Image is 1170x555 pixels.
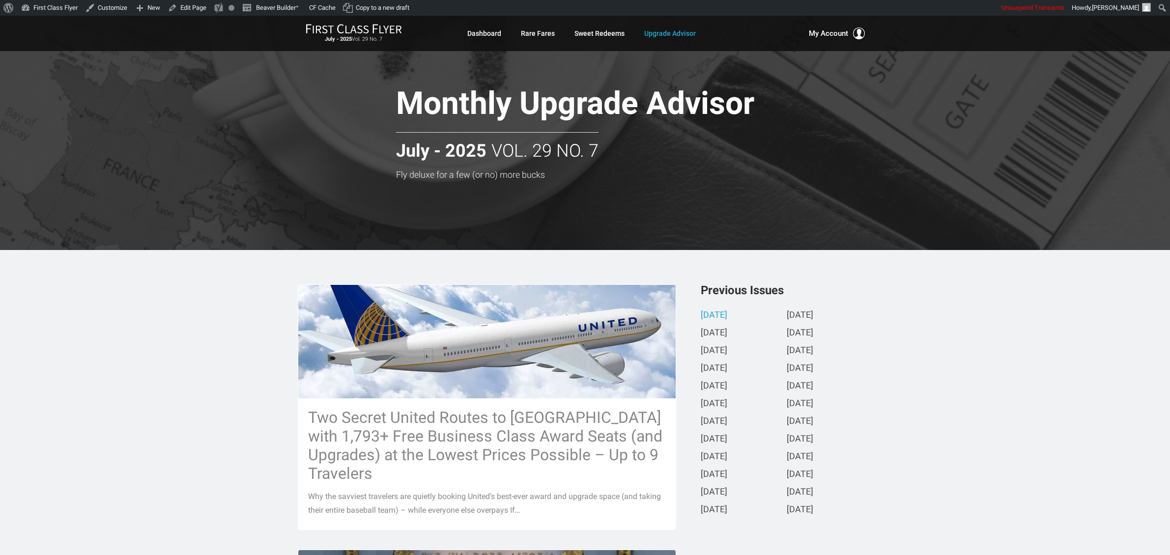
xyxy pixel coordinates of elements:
span: [PERSON_NAME] [1092,4,1139,11]
span: • [296,1,299,12]
a: [DATE] [787,328,813,338]
a: Upgrade Advisor [644,25,696,42]
a: [DATE] [701,363,727,374]
a: Dashboard [467,25,501,42]
a: First Class FlyerJuly - 2025Vol. 29 No. 7 [306,24,402,43]
a: [DATE] [701,452,727,462]
a: [DATE] [701,487,727,498]
a: Sweet Redeems [574,25,625,42]
a: [DATE] [701,505,727,515]
img: First Class Flyer [306,24,402,34]
a: [DATE] [787,452,813,462]
h2: Vol. 29 No. 7 [396,132,599,161]
span: My Account [809,28,848,39]
a: [DATE] [787,416,813,427]
a: [DATE] [701,434,727,444]
a: [DATE] [787,505,813,515]
p: Why the savviest travelers are quietly booking United’s best-ever award and upgrade space (and ta... [308,490,666,517]
a: [DATE] [701,416,727,427]
h3: Two Secret United Routes to [GEOGRAPHIC_DATA] with 1,793+ Free Business Class Award Seats (and Up... [308,408,666,483]
button: My Account [809,28,865,39]
a: [DATE] [787,434,813,444]
a: [DATE] [787,346,813,356]
a: Rare Fares [521,25,555,42]
a: [DATE] [701,470,727,480]
a: [DATE] [701,328,727,338]
h3: Previous Issues [701,284,873,296]
a: [DATE] [787,381,813,391]
a: Two Secret United Routes to [GEOGRAPHIC_DATA] with 1,793+ Free Business Class Award Seats (and Up... [298,284,676,529]
strong: July - 2025 [325,36,352,42]
small: Vol. 29 No. 7 [306,36,402,43]
a: [DATE] [701,310,727,321]
a: [DATE] [787,363,813,374]
a: [DATE] [787,310,813,321]
a: [DATE] [701,381,727,391]
a: [DATE] [701,399,727,409]
a: [DATE] [787,470,813,480]
a: [DATE] [787,399,813,409]
a: [DATE] [787,487,813,498]
h1: Monthly Upgrade Advisor [396,86,824,124]
h3: Fly deluxe for a few (or no) more bucks [396,170,824,180]
a: [DATE] [701,346,727,356]
strong: July - 2025 [396,141,486,161]
span: Unsuspend Transients [1001,4,1064,11]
